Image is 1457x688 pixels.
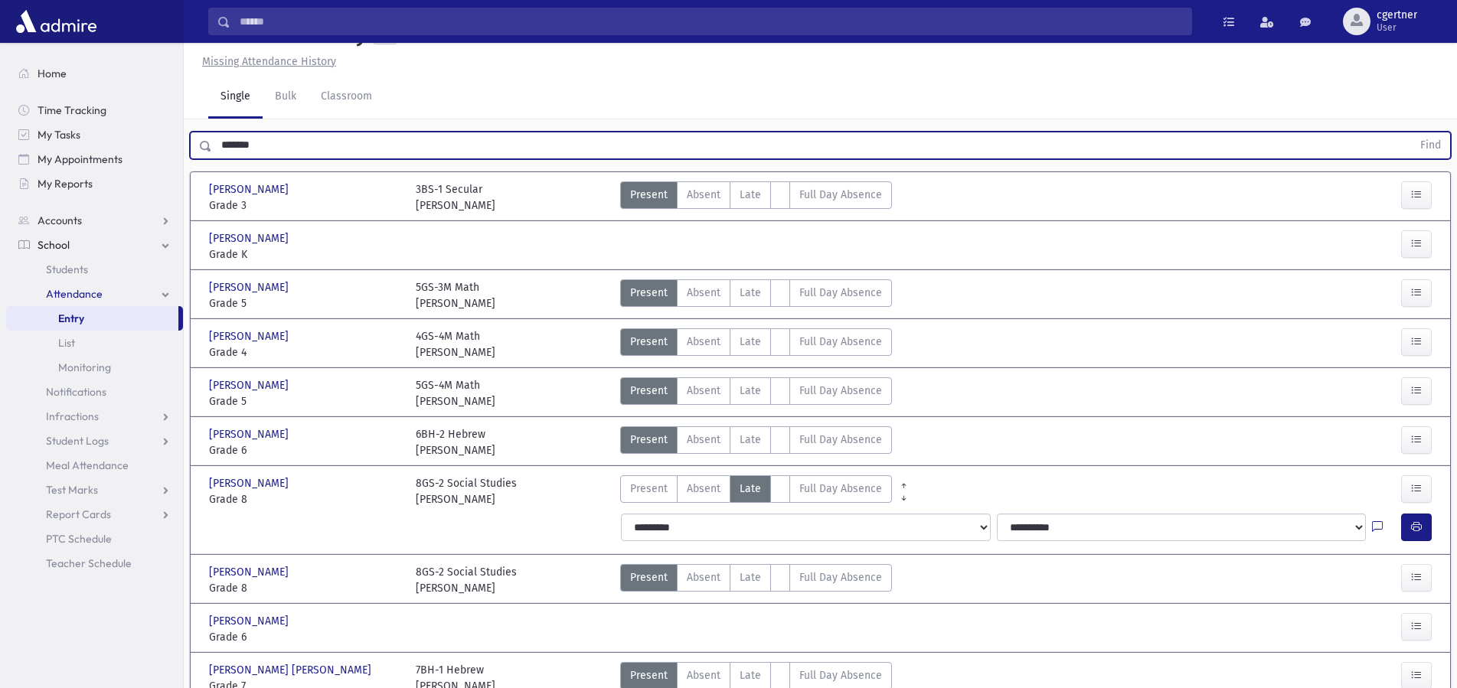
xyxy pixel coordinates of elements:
[209,377,292,393] span: [PERSON_NAME]
[740,481,761,497] span: Late
[799,187,882,203] span: Full Day Absence
[630,285,668,301] span: Present
[620,279,892,311] div: AttTypes
[740,569,761,585] span: Late
[46,483,98,497] span: Test Marks
[263,76,309,119] a: Bulk
[58,360,111,374] span: Monitoring
[687,667,720,683] span: Absent
[58,311,84,325] span: Entry
[416,181,495,214] div: 3BS-1 Secular [PERSON_NAME]
[209,426,292,442] span: [PERSON_NAME]
[620,328,892,360] div: AttTypes
[620,426,892,458] div: AttTypes
[209,491,400,507] span: Grade 8
[209,662,374,678] span: [PERSON_NAME] [PERSON_NAME]
[630,667,668,683] span: Present
[740,383,761,399] span: Late
[687,569,720,585] span: Absent
[740,334,761,350] span: Late
[6,61,183,86] a: Home
[209,475,292,491] span: [PERSON_NAME]
[6,282,183,306] a: Attendance
[416,564,517,596] div: 8GS-2 Social Studies [PERSON_NAME]
[630,334,668,350] span: Present
[209,344,400,360] span: Grade 4
[1377,21,1417,34] span: User
[6,551,183,576] a: Teacher Schedule
[6,122,183,147] a: My Tasks
[209,181,292,197] span: [PERSON_NAME]
[230,8,1191,35] input: Search
[46,287,103,301] span: Attendance
[799,285,882,301] span: Full Day Absence
[12,6,100,37] img: AdmirePro
[416,279,495,311] div: 5GS-3M Math [PERSON_NAME]
[6,380,183,404] a: Notifications
[687,285,720,301] span: Absent
[6,502,183,527] a: Report Cards
[630,187,668,203] span: Present
[209,564,292,580] span: [PERSON_NAME]
[6,147,183,171] a: My Appointments
[209,295,400,311] span: Grade 5
[620,475,892,507] div: AttTypes
[6,171,183,196] a: My Reports
[1377,9,1417,21] span: cgertner
[630,481,668,497] span: Present
[46,532,112,546] span: PTC Schedule
[209,328,292,344] span: [PERSON_NAME]
[6,429,183,453] a: Student Logs
[799,383,882,399] span: Full Day Absence
[46,262,88,276] span: Students
[620,564,892,596] div: AttTypes
[46,434,109,448] span: Student Logs
[687,187,720,203] span: Absent
[799,334,882,350] span: Full Day Absence
[6,404,183,429] a: Infractions
[38,103,106,117] span: Time Tracking
[799,569,882,585] span: Full Day Absence
[799,432,882,448] span: Full Day Absence
[58,336,75,350] span: List
[740,187,761,203] span: Late
[687,432,720,448] span: Absent
[6,478,183,502] a: Test Marks
[6,233,183,257] a: School
[309,76,384,119] a: Classroom
[620,181,892,214] div: AttTypes
[209,629,400,645] span: Grade 6
[687,481,720,497] span: Absent
[416,377,495,409] div: 5GS-4M Math [PERSON_NAME]
[416,328,495,360] div: 4GS-4M Math [PERSON_NAME]
[740,285,761,301] span: Late
[630,432,668,448] span: Present
[209,613,292,629] span: [PERSON_NAME]
[740,667,761,683] span: Late
[46,385,106,399] span: Notifications
[687,383,720,399] span: Absent
[416,475,517,507] div: 8GS-2 Social Studies [PERSON_NAME]
[196,55,336,68] a: Missing Attendance History
[46,409,99,423] span: Infractions
[46,507,111,521] span: Report Cards
[416,426,495,458] div: 6BH-2 Hebrew [PERSON_NAME]
[209,580,400,596] span: Grade 8
[38,128,80,142] span: My Tasks
[209,197,400,214] span: Grade 3
[38,238,70,252] span: School
[6,257,183,282] a: Students
[630,569,668,585] span: Present
[740,432,761,448] span: Late
[38,67,67,80] span: Home
[799,481,882,497] span: Full Day Absence
[209,279,292,295] span: [PERSON_NAME]
[6,331,183,355] a: List
[1411,132,1450,158] button: Find
[38,214,82,227] span: Accounts
[6,453,183,478] a: Meal Attendance
[209,230,292,246] span: [PERSON_NAME]
[209,393,400,409] span: Grade 5
[46,556,132,570] span: Teacher Schedule
[687,334,720,350] span: Absent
